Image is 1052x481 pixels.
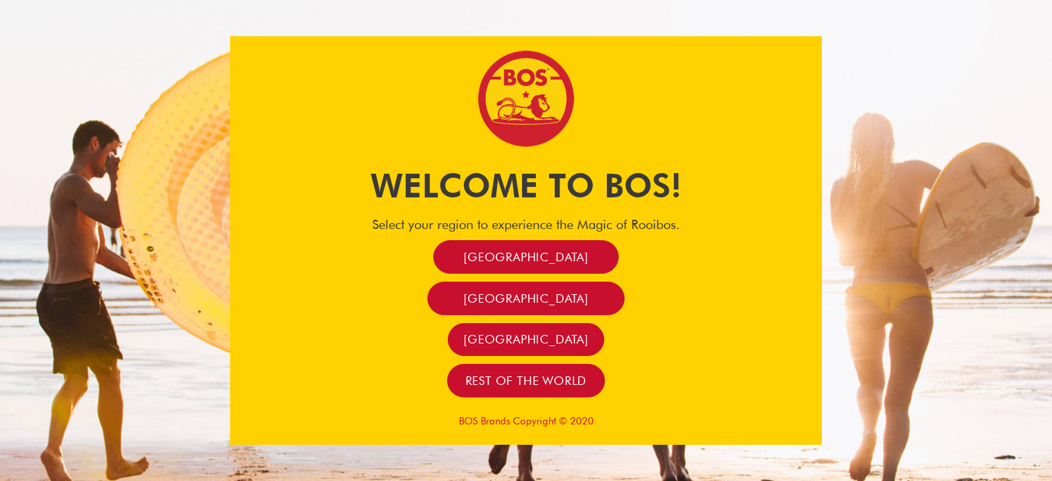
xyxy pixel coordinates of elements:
[477,49,575,148] img: Bos Brands
[433,240,619,274] a: [GEOGRAPHIC_DATA]
[427,282,625,315] a: [GEOGRAPHIC_DATA]
[466,373,587,388] span: Rest of the world
[230,163,822,209] h1: Welcome to BOS!
[464,332,588,347] span: [GEOGRAPHIC_DATA]
[230,216,822,232] h4: Select your region to experience the Magic of Rooibos.
[447,364,606,397] a: Rest of the world
[448,323,604,357] a: [GEOGRAPHIC_DATA]
[464,249,588,265] span: [GEOGRAPHIC_DATA]
[230,415,822,427] p: BOS Brands Copyright © 2020
[464,291,588,306] span: [GEOGRAPHIC_DATA]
